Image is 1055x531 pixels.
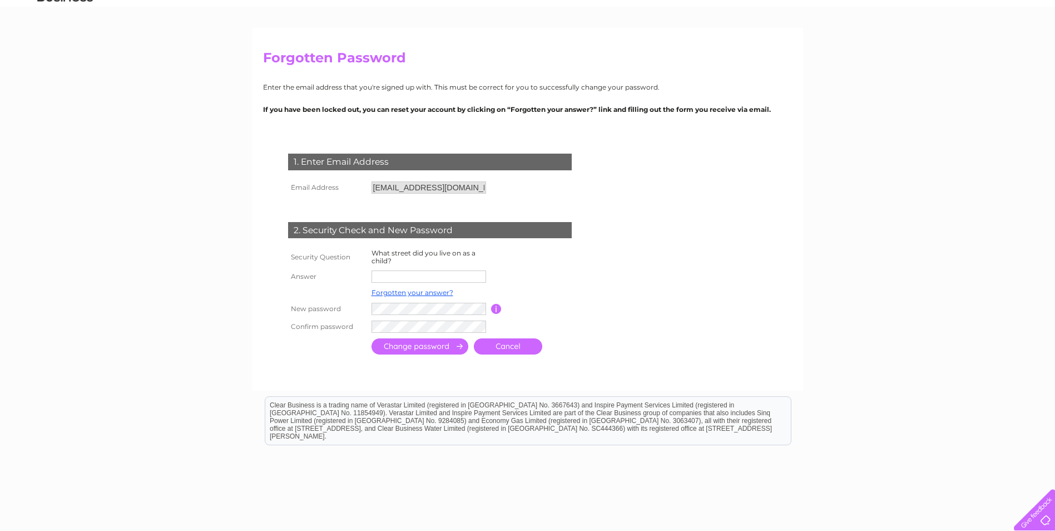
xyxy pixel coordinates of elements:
a: Forgotten your answer? [372,288,453,297]
th: Security Question [285,247,369,268]
h2: Forgotten Password [263,50,793,71]
div: Clear Business is a trading name of Verastar Limited (registered in [GEOGRAPHIC_DATA] No. 3667643... [265,6,791,54]
th: Email Address [285,179,369,196]
a: Telecoms [958,47,992,56]
p: If you have been locked out, you can reset your account by clicking on “Forgotten your answer?” l... [263,104,793,115]
a: Cancel [474,338,542,355]
input: Information [491,304,502,314]
div: 2. Security Check and New Password [288,222,572,239]
img: logo.png [37,29,93,63]
input: Submit [372,338,468,355]
a: 0333 014 3131 [845,6,922,19]
div: 1. Enter Email Address [288,154,572,170]
a: Blog [998,47,1014,56]
th: Confirm password [285,318,369,336]
p: Enter the email address that you're signed up with. This must be correct for you to successfully ... [263,82,793,92]
th: Answer [285,268,369,286]
a: Energy [927,47,952,56]
th: New password [285,300,369,318]
a: Contact [1021,47,1048,56]
a: Water [899,47,920,56]
label: What street did you live on as a child? [372,249,476,265]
